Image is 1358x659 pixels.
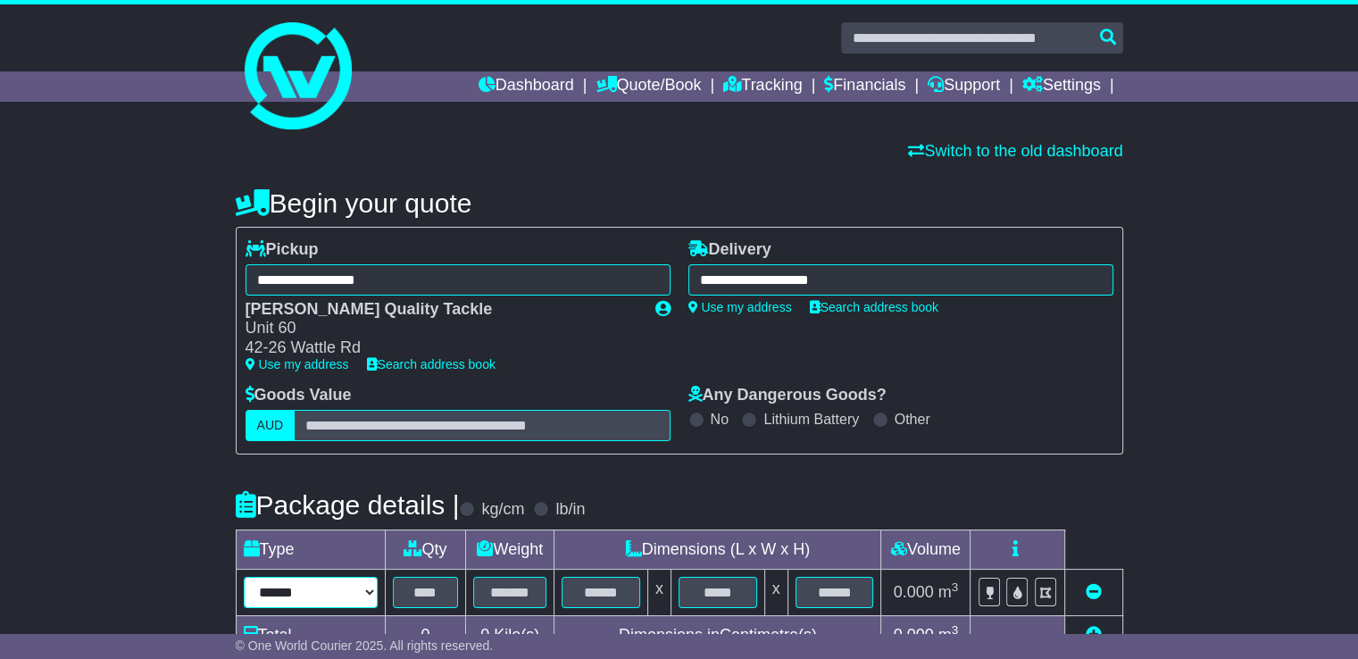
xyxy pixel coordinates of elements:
a: Use my address [688,300,792,314]
h4: Package details | [236,490,460,520]
td: Volume [881,530,971,569]
td: Dimensions in Centimetre(s) [554,615,881,655]
td: x [764,569,787,615]
td: Qty [385,530,466,569]
div: Unit 60 [246,319,637,338]
sup: 3 [952,623,959,637]
label: Pickup [246,240,319,260]
label: Goods Value [246,386,352,405]
label: lb/in [555,500,585,520]
td: Type [236,530,385,569]
div: [PERSON_NAME] Quality Tackle [246,300,637,320]
span: 0.000 [894,583,934,601]
span: © One World Courier 2025. All rights reserved. [236,638,494,653]
a: Add new item [1086,626,1102,644]
sup: 3 [952,580,959,594]
span: 0.000 [894,626,934,644]
a: Use my address [246,357,349,371]
a: Dashboard [479,71,574,102]
td: Dimensions (L x W x H) [554,530,881,569]
h4: Begin your quote [236,188,1123,218]
span: 0 [480,626,489,644]
td: Weight [466,530,554,569]
td: 0 [385,615,466,655]
a: Tracking [723,71,802,102]
a: Support [928,71,1000,102]
label: kg/cm [481,500,524,520]
a: Search address book [367,357,496,371]
label: Lithium Battery [763,411,859,428]
div: 42-26 Wattle Rd [246,338,637,358]
label: Delivery [688,240,771,260]
span: m [938,626,959,644]
label: AUD [246,410,296,441]
a: Financials [824,71,905,102]
label: Any Dangerous Goods? [688,386,887,405]
a: Switch to the old dashboard [908,142,1122,160]
td: x [647,569,671,615]
a: Quote/Book [596,71,701,102]
a: Remove this item [1086,583,1102,601]
a: Settings [1022,71,1101,102]
td: Kilo(s) [466,615,554,655]
label: No [711,411,729,428]
label: Other [895,411,930,428]
a: Search address book [810,300,938,314]
td: Total [236,615,385,655]
span: m [938,583,959,601]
